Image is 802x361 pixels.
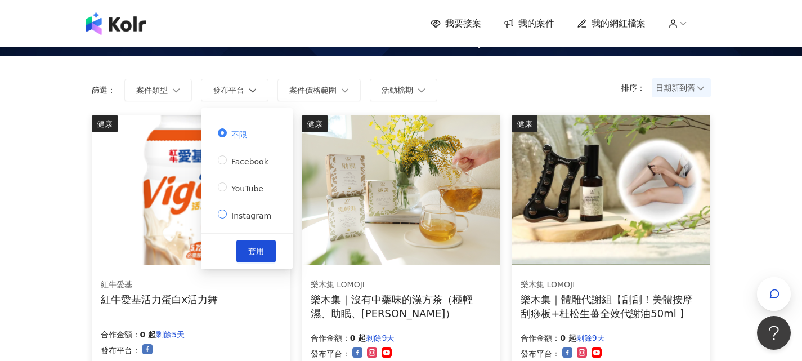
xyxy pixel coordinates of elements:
[382,86,413,95] span: 活動檔期
[227,130,252,139] span: 不限
[366,331,395,345] p: 剩餘9天
[101,344,140,357] p: 發布平台：
[101,279,218,291] div: 紅牛愛基
[521,331,560,345] p: 合作金額：
[86,12,146,35] img: logo
[101,328,140,341] p: 合作金額：
[757,316,791,350] iframe: Help Scout Beacon - Open
[521,347,560,360] p: 發布平台：
[592,17,646,30] span: 我的網紅檔案
[136,86,168,95] span: 案件類型
[248,247,264,256] span: 套用
[431,17,481,30] a: 我要接案
[227,184,268,193] span: YouTube
[227,157,273,166] span: Facebook
[213,86,244,95] span: 發布平台
[656,79,707,96] span: 日期新到舊
[124,79,192,101] button: 案件類型
[277,79,361,101] button: 案件價格範圍
[201,79,268,101] button: 發布平台
[236,240,276,262] button: 套用
[350,331,366,345] p: 0 起
[512,115,537,132] div: 健康
[311,279,491,291] div: 樂木集 LOMOJI
[92,86,115,95] p: 篩選：
[302,115,328,132] div: 健康
[156,328,185,341] p: 剩餘5天
[621,83,652,92] p: 排序：
[445,17,481,30] span: 我要接案
[140,328,156,341] p: 0 起
[101,292,218,306] div: 紅牛愛基活力蛋白x活力舞
[521,292,701,320] div: 樂木集｜體雕代謝組【刮刮！美體按摩刮痧板+杜松生薑全效代謝油50ml 】
[577,17,646,30] a: 我的網紅檔案
[227,211,276,220] span: Instagram
[521,279,701,291] div: 樂木集 LOMOJI
[289,86,337,95] span: 案件價格範圍
[92,115,290,265] img: 活力蛋白配方營養素
[504,17,554,30] a: 我的案件
[576,331,605,345] p: 剩餘9天
[560,331,576,345] p: 0 起
[370,79,437,101] button: 活動檔期
[302,115,500,265] img: 樂木集｜沒有中藥味的漢方茶（極輕濕、助眠、亮妍）
[512,115,710,265] img: 體雕代謝組【刮刮！美體按摩刮痧板+杜松生薑全效代謝油50ml 】
[92,115,118,132] div: 健康
[518,17,554,30] span: 我的案件
[311,347,350,360] p: 發布平台：
[311,331,350,345] p: 合作金額：
[311,292,491,320] div: 樂木集｜沒有中藥味的漢方茶（極輕濕、助眠、[PERSON_NAME]）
